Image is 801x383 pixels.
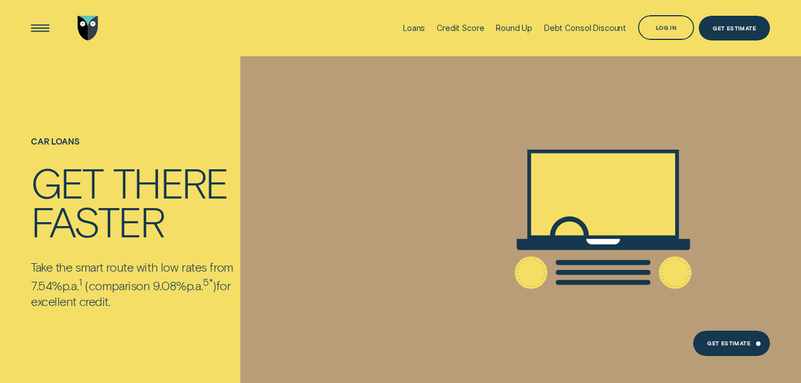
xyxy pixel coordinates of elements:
[62,278,79,293] span: p.a.
[187,278,203,293] span: Per Annum
[187,278,203,293] span: p.a.
[31,163,103,202] div: Get
[31,259,274,308] p: Take the smart route with low rates from 7.54% comparison 9.08% for excellent credit.
[544,23,626,33] div: Debt Consol Discount
[31,201,164,241] div: faster
[78,16,98,41] img: Wisr
[638,15,694,40] button: Log in
[31,163,274,241] h4: Get there faster
[28,16,53,41] button: Open Menu
[79,276,82,288] sup: 1
[113,163,228,202] div: there
[693,331,770,356] a: Get Estimate
[437,23,484,33] div: Credit Score
[212,278,216,293] span: )
[403,23,425,33] div: Loans
[699,16,770,41] a: Get Estimate
[85,278,89,293] span: (
[496,23,532,33] div: Round Up
[62,278,79,293] span: Per Annum
[31,137,274,163] h1: Car loans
